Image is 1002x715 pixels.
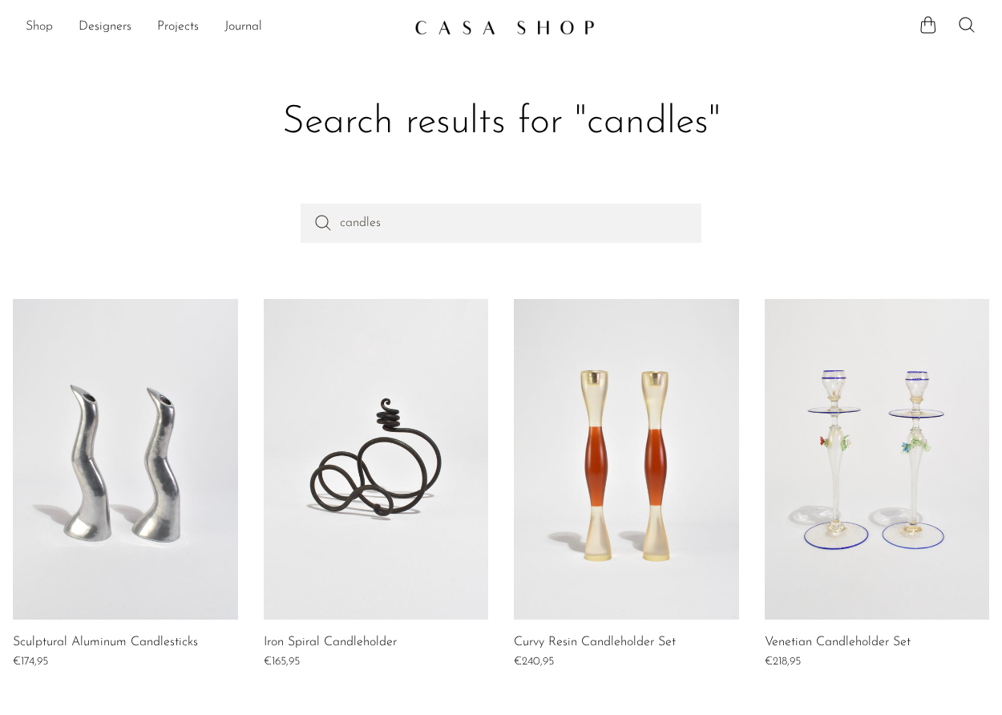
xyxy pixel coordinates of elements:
nav: Desktop navigation [26,14,402,41]
a: Shop [26,17,53,38]
span: €218,95 [765,656,801,668]
a: Journal [224,17,262,38]
a: Curvy Resin Candleholder Set [514,636,676,650]
a: Venetian Candleholder Set [765,636,911,650]
ul: NEW HEADER MENU [26,14,402,41]
span: €174,95 [13,656,48,668]
input: Perform a search [301,204,701,242]
a: Designers [79,17,131,38]
a: Sculptural Aluminum Candlesticks [13,636,198,650]
h1: Search results for "candles" [26,98,976,147]
a: Projects [157,17,199,38]
span: €165,95 [264,656,300,668]
span: €240,95 [514,656,554,668]
a: Iron Spiral Candleholder [264,636,397,650]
